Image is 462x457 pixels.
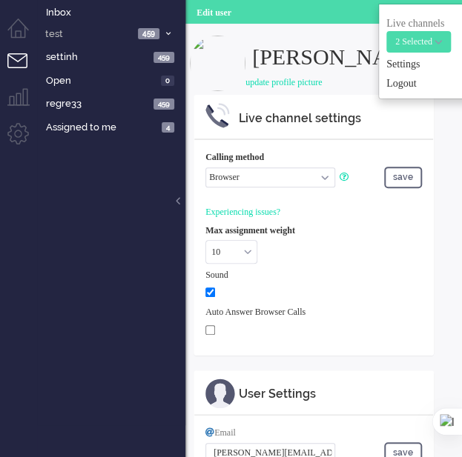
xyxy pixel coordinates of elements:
[7,88,41,121] li: Supervisor menu
[239,386,422,403] div: User Settings
[7,19,41,52] li: Dashboard menu
[245,77,322,87] a: update profile picture
[154,52,174,63] span: 459
[205,378,235,408] img: ic_m_profile.svg
[138,28,159,39] span: 459
[43,48,185,64] a: settinh 459
[197,5,231,20] span: Edit user
[46,74,156,88] span: Open
[205,225,295,236] b: Max assignment weight
[43,119,185,135] a: Assigned to me 4
[43,27,133,41] span: test
[154,99,174,110] span: 459
[7,123,41,156] li: Admin menu
[386,31,451,53] button: 2 Selected
[205,306,422,318] div: Auto Answer Browser Calls
[205,207,280,217] a: Experiencing issues?
[46,6,185,20] span: Inbox
[205,152,264,162] b: Calling method
[43,95,185,111] a: regre33 459
[46,50,149,64] span: settinh
[43,72,185,88] a: Open 0
[384,167,422,188] button: save
[386,18,451,47] span: Live channels
[190,36,245,91] img: profilePicture
[205,269,422,281] div: Sound
[162,122,174,133] span: 4
[43,4,185,20] a: Inbox
[6,6,194,31] body: Rich Text Area. Press ALT-0 for help.
[205,427,422,439] div: Email
[46,97,149,111] span: regre33
[46,121,157,135] span: Assigned to me
[7,53,41,87] li: Tickets menu
[395,36,432,47] span: 2 Selected
[161,76,174,87] span: 0
[239,110,422,127] div: Live channel settings
[205,103,230,128] img: ic_m_phone_settings.svg
[252,44,429,69] span: [PERSON_NAME]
